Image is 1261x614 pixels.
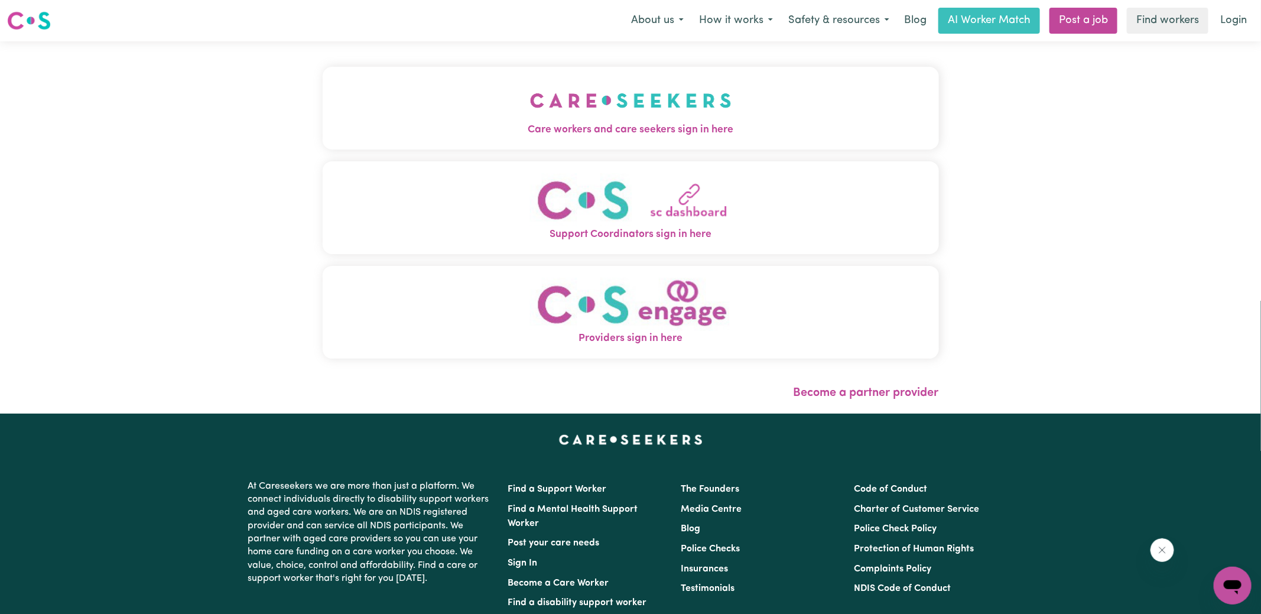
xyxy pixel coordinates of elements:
span: Support Coordinators sign in here [323,227,939,242]
a: Blog [897,8,934,34]
a: AI Worker Match [938,8,1040,34]
a: Testimonials [681,584,734,593]
iframe: Close message [1150,538,1174,562]
button: Support Coordinators sign in here [323,161,939,254]
a: Police Check Policy [854,524,937,534]
a: Find a disability support worker [508,598,646,607]
a: Police Checks [681,544,740,554]
a: Code of Conduct [854,485,928,494]
a: Insurances [681,564,728,574]
a: Media Centre [681,505,742,514]
a: Sign In [508,558,537,568]
a: Become a Care Worker [508,579,609,588]
a: Login [1213,8,1254,34]
a: Find a Mental Health Support Worker [508,505,638,528]
button: Safety & resources [781,8,897,33]
a: Post your care needs [508,538,599,548]
a: Blog [681,524,700,534]
button: About us [623,8,691,33]
a: The Founders [681,485,739,494]
span: Care workers and care seekers sign in here [323,122,939,138]
a: Find a Support Worker [508,485,606,494]
a: NDIS Code of Conduct [854,584,951,593]
p: At Careseekers we are more than just a platform. We connect individuals directly to disability su... [248,475,493,590]
button: How it works [691,8,781,33]
a: Post a job [1049,8,1117,34]
span: Providers sign in here [323,331,939,346]
button: Providers sign in here [323,266,939,359]
a: Become a partner provider [794,387,939,399]
button: Care workers and care seekers sign in here [323,67,939,150]
a: Complaints Policy [854,564,932,574]
a: Careseekers logo [7,7,51,34]
span: Need any help? [7,8,71,18]
a: Find workers [1127,8,1208,34]
a: Charter of Customer Service [854,505,980,514]
img: Careseekers logo [7,10,51,31]
iframe: Button to launch messaging window [1214,567,1252,605]
a: Careseekers home page [559,435,703,444]
a: Protection of Human Rights [854,544,974,554]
